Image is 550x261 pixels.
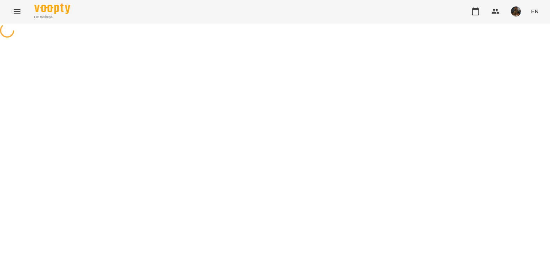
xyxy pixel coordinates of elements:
button: Menu [9,3,26,20]
img: Voopty Logo [34,4,70,14]
img: 38836d50468c905d322a6b1b27ef4d16.jpg [511,6,521,16]
span: For Business [34,15,70,19]
button: EN [528,5,541,18]
span: EN [531,8,539,15]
